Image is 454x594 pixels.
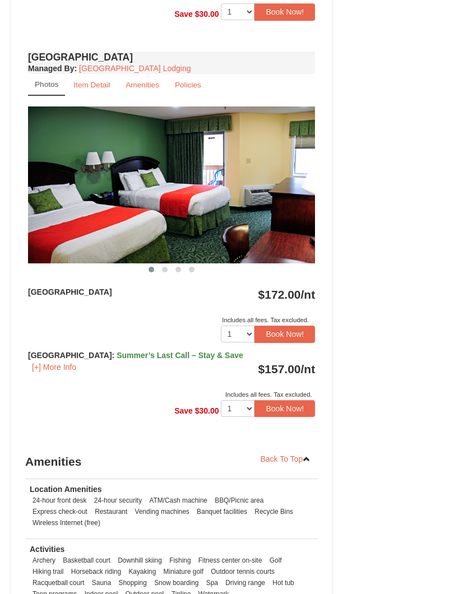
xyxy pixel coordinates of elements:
[25,451,318,473] h3: Amenities
[92,506,130,517] li: Restaurant
[254,3,315,20] button: Book Now!
[30,506,90,517] li: Express check-out
[28,351,243,360] strong: [GEOGRAPHIC_DATA]
[258,288,316,301] strong: $172.00
[28,314,315,326] div: Includes all fees. Tax excluded.
[151,577,201,588] li: Snow boarding
[174,10,193,18] span: Save
[166,555,193,566] li: Fishing
[66,74,117,96] a: Item Detail
[60,555,113,566] li: Basketball court
[126,81,159,89] small: Amenities
[30,495,90,506] li: 24-hour front desk
[126,566,159,577] li: Kayaking
[112,351,115,360] span: :
[194,506,250,517] li: Banquet facilities
[270,577,297,588] li: Hot tub
[252,506,296,517] li: Recycle Bins
[79,64,191,73] a: [GEOGRAPHIC_DATA] Lodging
[223,577,268,588] li: Driving range
[168,74,209,96] a: Policies
[212,495,266,506] li: BBQ/Picnic area
[28,106,315,263] img: 18876286-41-233aa5f3.jpg
[28,361,80,373] button: [+] More Info
[146,495,210,506] li: ATM/Cash machine
[208,566,277,577] li: Outdoor tennis courts
[35,80,58,89] small: Photos
[301,363,316,375] span: /nt
[117,351,243,360] span: Summer’s Last Call – Stay & Save
[30,577,87,588] li: Racquetball court
[174,406,193,415] span: Save
[28,64,77,73] strong: :
[203,577,221,588] li: Spa
[68,566,124,577] li: Horseback riding
[91,495,145,506] li: 24-hour security
[28,74,65,96] a: Photos
[116,577,150,588] li: Shopping
[254,326,315,342] button: Book Now!
[132,506,192,517] li: Vending machines
[196,555,265,566] li: Fitness center on-site
[73,81,110,89] small: Item Detail
[161,566,206,577] li: Miniature golf
[253,451,318,467] a: Back To Top
[30,555,58,566] li: Archery
[254,400,315,417] button: Book Now!
[195,406,219,415] span: $30.00
[195,10,219,18] span: $30.00
[89,577,114,588] li: Sauna
[118,74,166,96] a: Amenities
[175,81,201,89] small: Policies
[267,555,285,566] li: Golf
[28,287,112,296] strong: [GEOGRAPHIC_DATA]
[28,389,315,400] div: Includes all fees. Tax excluded.
[28,64,74,73] span: Managed By
[30,485,102,494] strong: Location Amenities
[115,555,165,566] li: Downhill skiing
[28,52,315,63] h4: [GEOGRAPHIC_DATA]
[30,517,103,528] li: Wireless Internet (free)
[258,363,301,375] span: $157.00
[30,566,67,577] li: Hiking trail
[30,545,64,554] strong: Activities
[301,288,316,301] span: /nt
